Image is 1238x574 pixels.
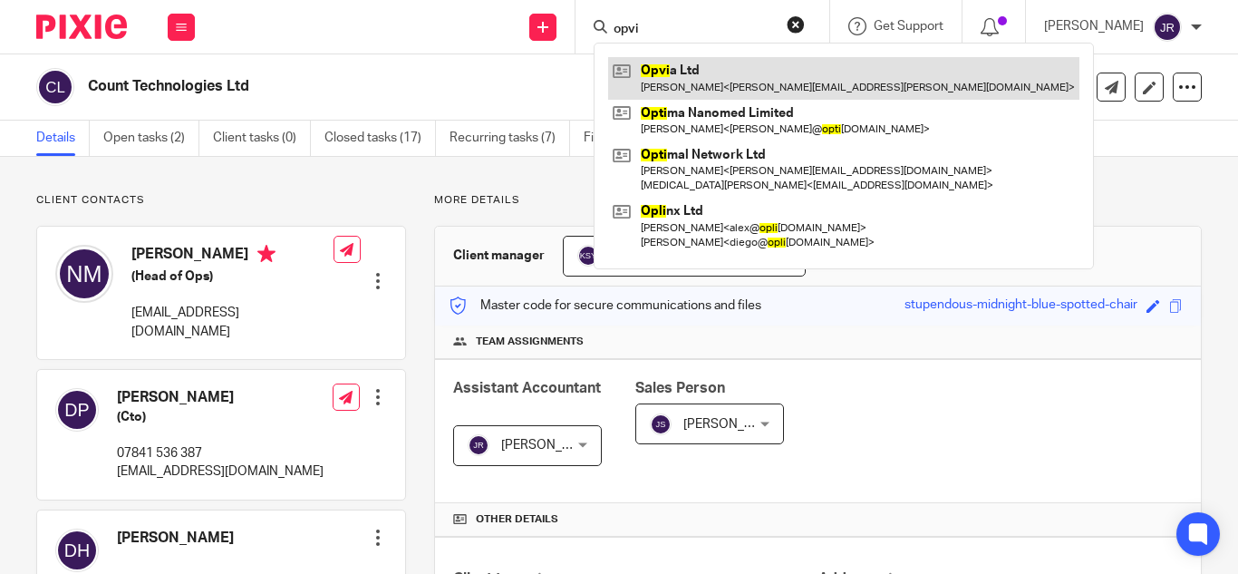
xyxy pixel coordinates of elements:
span: [PERSON_NAME] [683,418,783,431]
h4: [PERSON_NAME] [131,245,334,268]
a: Client tasks (0) [213,121,311,156]
p: More details [434,193,1202,208]
a: Recurring tasks (7) [450,121,570,156]
a: Open tasks (2) [103,121,199,156]
img: svg%3E [55,529,99,572]
a: Files [584,121,624,156]
h2: Count Technologies Ltd [88,77,782,96]
i: Primary [257,245,276,263]
span: Assistant Accountant [453,381,601,395]
span: [PERSON_NAME] [501,439,601,452]
p: [EMAIL_ADDRESS][DOMAIN_NAME] [131,304,334,341]
h4: [PERSON_NAME] [117,529,234,548]
h5: (Cto) [117,408,324,426]
img: svg%3E [55,388,99,432]
a: Details [36,121,90,156]
h3: Client manager [453,247,545,265]
span: Sales Person [635,381,725,395]
input: Search [612,22,775,38]
p: Client contacts [36,193,406,208]
h5: (Head of Ops) [131,268,334,286]
img: svg%3E [55,245,113,303]
p: Master code for secure communications and files [449,297,761,315]
p: [EMAIL_ADDRESS][DOMAIN_NAME] [117,462,324,481]
h4: [PERSON_NAME] [117,388,324,407]
img: Pixie [36,15,127,39]
a: Closed tasks (17) [324,121,436,156]
button: Clear [787,15,805,34]
img: svg%3E [577,245,599,267]
span: Other details [476,512,558,527]
p: 07841 536 387 [117,444,324,462]
div: stupendous-midnight-blue-spotted-chair [904,296,1137,316]
img: svg%3E [468,434,489,456]
img: svg%3E [36,68,74,106]
p: [PERSON_NAME] [1044,17,1144,35]
img: svg%3E [1153,13,1182,42]
img: svg%3E [650,413,672,435]
span: Get Support [874,20,943,33]
span: Team assignments [476,335,584,349]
